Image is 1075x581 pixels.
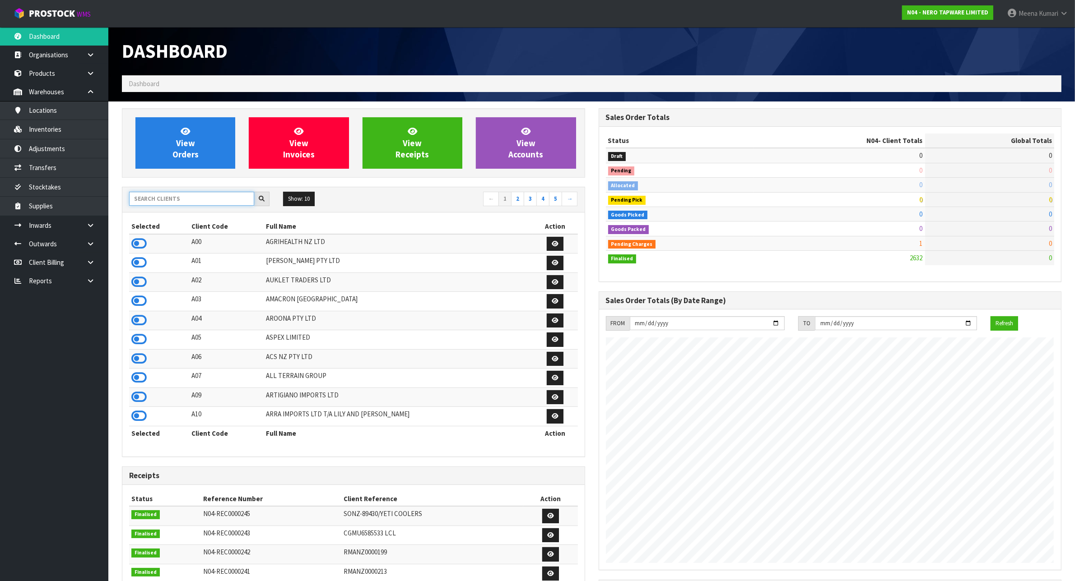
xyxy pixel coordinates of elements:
[606,134,754,148] th: Status
[606,316,630,331] div: FROM
[606,113,1055,122] h3: Sales Order Totals
[1039,9,1058,18] span: Kumari
[129,471,578,480] h3: Receipts
[533,219,578,234] th: Action
[189,407,264,426] td: A10
[1049,210,1052,218] span: 0
[189,292,264,311] td: A03
[608,225,649,234] span: Goods Packed
[14,8,25,19] img: cube-alt.png
[907,9,988,16] strong: N04 - NERO TAPWARE LIMITED
[483,192,499,206] a: ←
[920,151,923,160] span: 0
[264,426,533,440] th: Full Name
[1049,254,1052,262] span: 0
[264,349,533,369] td: ACS NZ PTY LTD
[29,8,75,19] span: ProStock
[131,568,160,577] span: Finalised
[203,548,250,556] span: N04-REC0000242
[264,311,533,330] td: AROONA PTY LTD
[344,529,396,537] span: CGMU6585533 LCL
[608,181,638,190] span: Allocated
[754,134,925,148] th: - Client Totals
[533,426,578,440] th: Action
[549,192,562,206] a: 5
[910,254,923,262] span: 2632
[508,126,543,160] span: View Accounts
[902,5,993,20] a: N04 - NERO TAPWARE LIMITED
[283,192,315,206] button: Show: 10
[283,126,315,160] span: View Invoices
[189,219,264,234] th: Client Code
[562,192,577,206] a: →
[344,548,387,556] span: RMANZ0000199
[1019,9,1038,18] span: Meena
[360,192,578,207] nav: Page navigation
[264,292,533,311] td: AMACRON [GEOGRAPHIC_DATA]
[201,492,341,506] th: Reference Number
[135,117,235,169] a: ViewOrders
[264,219,533,234] th: Full Name
[264,387,533,407] td: ARTIGIANO IMPORTS LTD
[131,510,160,519] span: Finalised
[920,166,923,175] span: 0
[867,136,879,145] span: N04
[264,330,533,350] td: ASPEX LIMITED
[264,369,533,388] td: ALL TERRAIN GROUP
[122,39,228,63] span: Dashboard
[476,117,576,169] a: ViewAccounts
[189,369,264,388] td: A07
[189,426,264,440] th: Client Code
[203,567,250,576] span: N04-REC0000241
[341,492,523,506] th: Client Reference
[524,192,537,206] a: 3
[264,272,533,292] td: AUKLET TRADERS LTD
[264,254,533,273] td: [PERSON_NAME] PTY LTD
[344,509,422,518] span: SONZ-89430/YETI COOLERS
[189,387,264,407] td: A09
[1049,195,1052,204] span: 0
[129,192,254,206] input: Search clients
[1049,224,1052,233] span: 0
[189,330,264,350] td: A05
[189,349,264,369] td: A06
[925,134,1054,148] th: Global Totals
[203,529,250,537] span: N04-REC0000243
[264,234,533,254] td: AGRIHEALTH NZ LTD
[1049,166,1052,175] span: 0
[511,192,524,206] a: 2
[189,311,264,330] td: A04
[131,549,160,558] span: Finalised
[608,240,656,249] span: Pending Charges
[189,234,264,254] td: A00
[608,166,635,175] span: Pending
[920,239,923,248] span: 1
[523,492,578,506] th: Action
[363,117,462,169] a: ViewReceipts
[189,272,264,292] td: A02
[920,195,923,204] span: 0
[606,296,1055,305] h3: Sales Order Totals (By Date Range)
[131,530,160,539] span: Finalised
[129,426,189,440] th: Selected
[498,192,512,206] a: 1
[203,509,250,518] span: N04-REC0000245
[189,254,264,273] td: A01
[608,211,648,220] span: Goods Picked
[991,316,1018,331] button: Refresh
[608,254,637,263] span: Finalised
[1049,180,1052,189] span: 0
[129,79,159,88] span: Dashboard
[536,192,549,206] a: 4
[344,567,387,576] span: RMANZ0000213
[129,219,189,234] th: Selected
[264,407,533,426] td: ARRA IMPORTS LTD T/A LILY AND [PERSON_NAME]
[396,126,429,160] span: View Receipts
[608,196,646,205] span: Pending Pick
[77,10,91,18] small: WMS
[920,180,923,189] span: 0
[1049,239,1052,248] span: 0
[920,224,923,233] span: 0
[172,126,199,160] span: View Orders
[249,117,349,169] a: ViewInvoices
